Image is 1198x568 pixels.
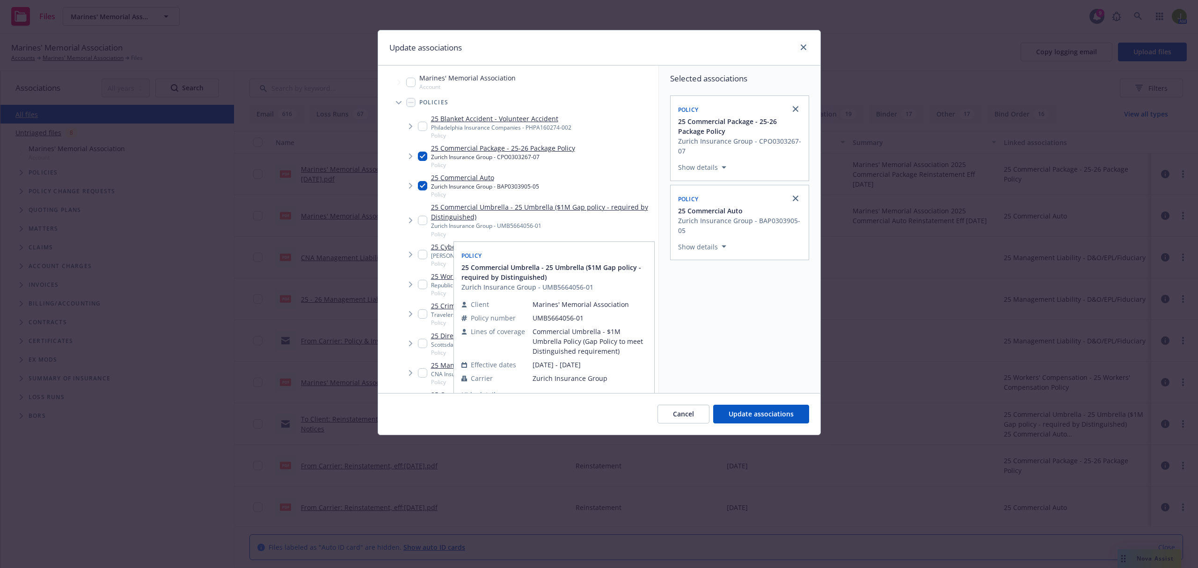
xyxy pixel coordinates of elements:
span: Zurich Insurance Group [533,373,647,383]
button: 25 Commercial Umbrella - 25 Umbrella ($1M Gap policy - required by Distinguished) [461,262,649,282]
span: Selected associations [670,73,809,84]
span: Commercial Umbrella - $1M Umbrella Policy (Gap Policy to meet Distinguished requirement) [533,327,647,356]
span: Policies [419,100,449,105]
span: Cancel [673,409,694,418]
div: Zurich Insurance Group - CPO0303267-07 [678,136,803,156]
a: 25 Directors and Officers - Excess D&O/EPL [431,331,582,341]
span: Policy [431,319,517,327]
a: 25 Commercial Umbrella - 25 Umbrella ($1M Gap policy - required by Distinguished) [431,202,655,222]
a: 25 Commercial Auto [431,173,539,182]
button: Show details [674,162,730,173]
span: Effective dates [471,360,516,370]
a: 25 Commercial Umbrella [431,390,533,400]
a: 25 Blanket Accident - Volunteer Accident [431,114,571,124]
div: Zurich Insurance Group - CPO0303267-07 [431,153,575,161]
button: Update associations [713,405,809,423]
span: 25 Commercial Auto [678,206,743,216]
span: Policy [431,131,571,139]
span: Client [471,299,489,309]
h1: Update associations [389,42,462,54]
a: close [790,193,801,204]
button: Show details [674,241,730,252]
div: CNA Insurance - 8033860146 [431,370,573,378]
span: Account [419,83,516,91]
span: Policy [431,230,655,238]
div: Zurich Insurance Group - BAP0303905-05 [678,216,803,235]
a: close [798,42,809,53]
span: Policy [431,289,624,297]
button: 25 Commercial Auto [678,206,803,216]
div: Zurich Insurance Group - UMB5664056-01 [461,282,649,292]
span: Policy number [471,313,516,323]
a: close [790,103,801,115]
div: [PERSON_NAME] of London - ESO0440469110 [431,252,550,260]
div: Zurich Insurance Group - BAP0303905-05 [431,182,539,190]
span: Policy [431,349,582,357]
span: UMB5664056-01 [533,313,647,323]
button: Cancel [657,405,709,423]
span: Marines' Memorial Association [419,73,516,83]
span: Policy [431,378,573,386]
div: Scottsdale Insurance Company (Nationwide) - EKI3588482 [431,341,582,349]
a: 25 Management Liability - D&O/EPL/Fiduciary [431,360,573,370]
div: Travelers Insurance - 107292315 [431,311,517,319]
span: Policy [431,260,550,268]
a: 25 Crime - 25 Crime Policy [431,301,517,311]
span: Marines' Memorial Association [533,299,647,309]
div: Republic Indemnity - 18575516 [431,281,624,289]
a: 25 Cyber - 25 Cyber Policy [431,242,550,252]
a: 25 Commercial Package - 25-26 Package Policy [431,143,575,153]
button: Hide details [458,389,511,401]
span: [DATE] - [DATE] [533,360,647,370]
span: Policy [431,161,575,169]
span: Update associations [729,409,794,418]
button: 25 Commercial Package - 25-26 Package Policy [678,117,803,136]
span: Policy [431,190,539,198]
span: Lines of coverage [471,327,525,336]
span: Policy [678,195,699,203]
a: 25 Workers' Compensation - 25 Workers' Compensation Policy [431,271,624,281]
span: Policy [461,252,482,260]
div: Zurich Insurance Group - UMB5664056-01 [431,222,655,230]
div: Philadelphia Insurance Companies - PHPA160274-002 [431,124,571,131]
span: Policy [678,106,699,114]
span: Carrier [471,373,493,383]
